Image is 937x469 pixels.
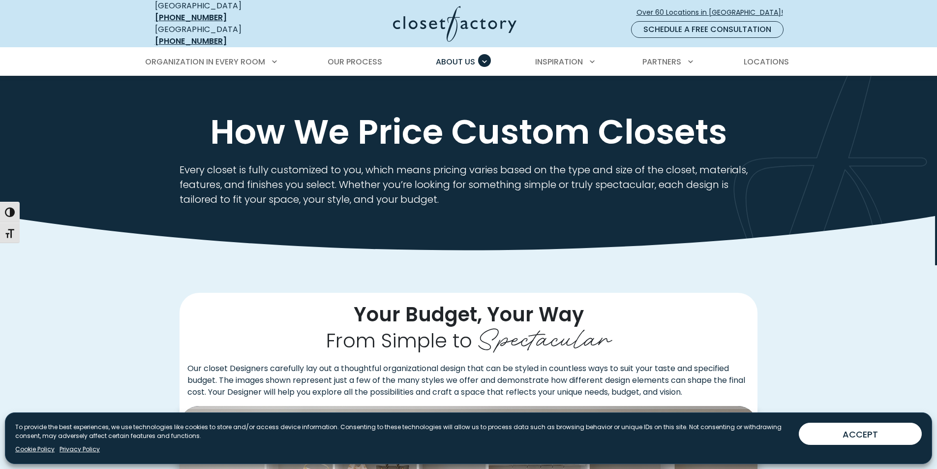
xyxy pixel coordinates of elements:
div: [GEOGRAPHIC_DATA] [155,24,298,47]
p: To provide the best experiences, we use technologies like cookies to store and/or access device i... [15,423,791,440]
span: From Simple to [326,327,472,354]
h1: How We Price Custom Closets [153,113,785,151]
nav: Primary Menu [138,48,799,76]
span: About Us [436,56,475,67]
span: Organization in Every Room [145,56,265,67]
a: [PHONE_NUMBER] [155,35,227,47]
span: Spectacular [477,316,611,356]
span: Over 60 Locations in [GEOGRAPHIC_DATA]! [636,7,791,18]
span: Inspiration [535,56,583,67]
p: Our closet Designers carefully lay out a thoughtful organizational design that can be styled in c... [180,363,757,406]
img: Closet Factory Logo [393,6,516,42]
p: Every closet is fully customized to you, which means pricing varies based on the type and size of... [180,162,757,207]
span: Your Budget, Your Way [354,301,584,328]
a: [PHONE_NUMBER] [155,12,227,23]
span: Partners [642,56,681,67]
span: Locations [744,56,789,67]
a: Cookie Policy [15,445,55,454]
span: Our Process [328,56,382,67]
a: Schedule a Free Consultation [631,21,784,38]
a: Privacy Policy [60,445,100,454]
a: Over 60 Locations in [GEOGRAPHIC_DATA]! [636,4,791,21]
button: ACCEPT [799,423,922,445]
